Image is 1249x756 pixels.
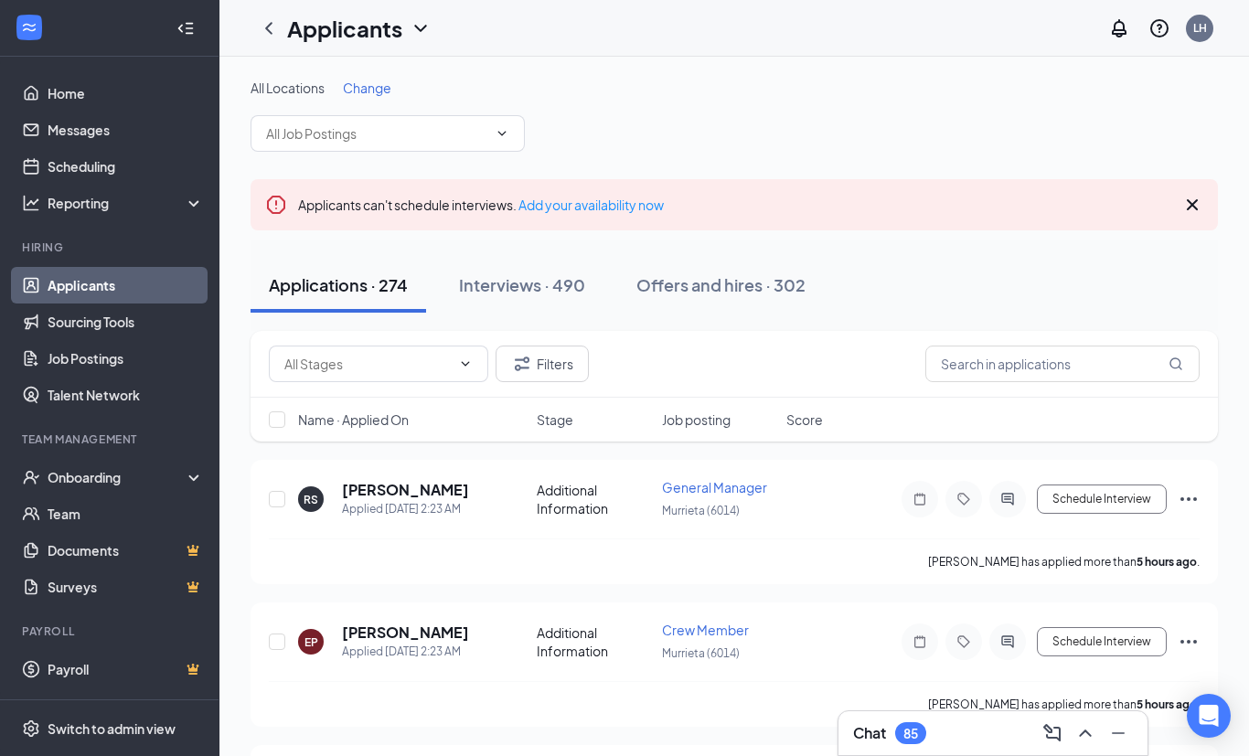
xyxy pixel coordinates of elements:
[304,634,318,650] div: EP
[48,340,204,377] a: Job Postings
[458,357,473,371] svg: ChevronDown
[953,492,975,506] svg: Tag
[1137,697,1197,711] b: 5 hours ago
[1037,484,1167,514] button: Schedule Interview
[1148,17,1170,39] svg: QuestionInfo
[1071,719,1100,748] button: ChevronUp
[997,492,1019,506] svg: ActiveChat
[20,18,38,37] svg: WorkstreamLogo
[1193,20,1207,36] div: LH
[928,554,1200,570] p: [PERSON_NAME] has applied more than .
[928,697,1200,712] p: [PERSON_NAME] has applied more than .
[48,532,204,569] a: DocumentsCrown
[22,623,200,639] div: Payroll
[342,623,469,643] h5: [PERSON_NAME]
[496,346,589,382] button: Filter Filters
[342,480,469,500] h5: [PERSON_NAME]
[22,240,200,255] div: Hiring
[636,273,806,296] div: Offers and hires · 302
[48,495,204,532] a: Team
[410,17,432,39] svg: ChevronDown
[304,492,318,507] div: RS
[662,504,740,517] span: Murrieta (6014)
[298,410,409,429] span: Name · Applied On
[22,431,200,447] div: Team Management
[511,353,533,375] svg: Filter
[953,634,975,649] svg: Tag
[48,303,204,340] a: Sourcing Tools
[342,500,469,518] div: Applied [DATE] 2:23 AM
[537,623,651,660] div: Additional Information
[1178,631,1200,653] svg: Ellipses
[662,622,749,638] span: Crew Member
[48,194,205,212] div: Reporting
[343,80,391,96] span: Change
[1108,17,1130,39] svg: Notifications
[22,719,40,738] svg: Settings
[1178,488,1200,510] svg: Ellipses
[284,354,451,374] input: All Stages
[1037,627,1167,656] button: Schedule Interview
[265,194,287,216] svg: Error
[1041,722,1063,744] svg: ComposeMessage
[909,634,931,649] svg: Note
[287,13,402,44] h1: Applicants
[1169,357,1183,371] svg: MagnifyingGlass
[662,646,740,660] span: Murrieta (6014)
[48,468,188,486] div: Onboarding
[48,148,204,185] a: Scheduling
[925,346,1200,382] input: Search in applications
[176,19,195,37] svg: Collapse
[48,569,204,605] a: SurveysCrown
[662,479,767,495] span: General Manager
[1187,694,1231,738] div: Open Intercom Messenger
[1038,719,1067,748] button: ComposeMessage
[48,112,204,148] a: Messages
[459,273,585,296] div: Interviews · 490
[48,267,204,303] a: Applicants
[251,80,325,96] span: All Locations
[537,481,651,517] div: Additional Information
[1107,722,1129,744] svg: Minimize
[48,719,176,738] div: Switch to admin view
[853,723,886,743] h3: Chat
[269,273,408,296] div: Applications · 274
[48,651,204,687] a: PayrollCrown
[342,643,469,661] div: Applied [DATE] 2:23 AM
[48,75,204,112] a: Home
[258,17,280,39] svg: ChevronLeft
[22,468,40,486] svg: UserCheck
[518,197,664,213] a: Add your availability now
[662,410,731,429] span: Job posting
[909,492,931,506] svg: Note
[997,634,1019,649] svg: ActiveChat
[786,410,823,429] span: Score
[48,377,204,413] a: Talent Network
[1137,555,1197,569] b: 5 hours ago
[537,410,573,429] span: Stage
[495,126,509,141] svg: ChevronDown
[266,123,487,144] input: All Job Postings
[903,726,918,741] div: 85
[1104,719,1133,748] button: Minimize
[298,197,664,213] span: Applicants can't schedule interviews.
[22,194,40,212] svg: Analysis
[1074,722,1096,744] svg: ChevronUp
[1181,194,1203,216] svg: Cross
